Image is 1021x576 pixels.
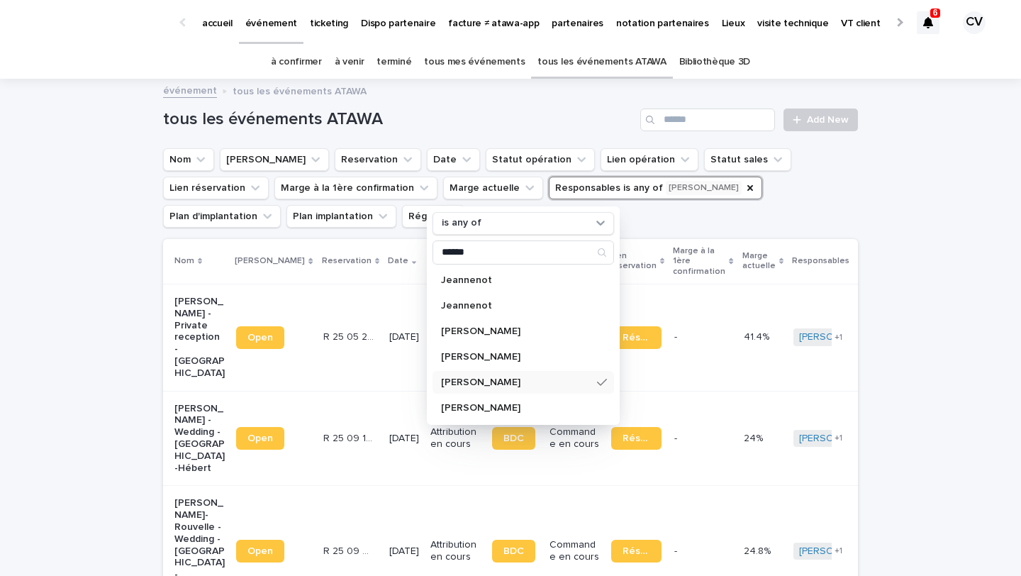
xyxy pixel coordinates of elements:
[611,427,662,450] a: Réservation
[623,433,650,443] span: Réservation
[163,82,217,98] a: événement
[236,427,284,450] a: Open
[163,109,635,130] h1: tous les événements ATAWA
[247,546,273,556] span: Open
[744,328,772,343] p: 41.4%
[443,177,543,199] button: Marge actuelle
[247,333,273,343] span: Open
[236,540,284,563] a: Open
[679,45,750,79] a: Bibliothèque 3D
[623,333,650,343] span: Réservation
[835,333,842,342] span: + 1
[674,430,680,445] p: -
[807,115,849,125] span: Add New
[674,328,680,343] p: -
[492,540,535,563] a: BDC
[601,148,698,171] button: Lien opération
[430,426,481,450] p: Attribution en cours
[28,9,166,37] img: Ls34BcGeRexTGTNfXpUC
[427,148,480,171] button: Date
[271,45,322,79] a: à confirmer
[376,45,411,79] a: terminé
[610,248,657,275] p: Lien réservation
[799,433,876,445] a: [PERSON_NAME]
[335,45,364,79] a: à venir
[742,248,776,275] p: Marge actuelle
[430,539,481,563] p: Attribution en cours
[236,326,284,349] a: Open
[537,45,666,79] a: tous les événements ATAWA
[286,205,396,228] button: Plan implantation
[963,11,986,34] div: CV
[799,331,876,343] a: [PERSON_NAME]
[441,301,591,311] p: Jeannenot
[322,253,372,269] p: Reservation
[402,205,464,228] button: Région
[441,352,591,362] p: [PERSON_NAME]
[235,253,305,269] p: [PERSON_NAME]
[274,177,437,199] button: Marge à la 1ère confirmation
[233,82,367,98] p: tous les événements ATAWA
[835,434,842,443] span: + 1
[744,430,766,445] p: 24%
[174,403,225,475] p: [PERSON_NAME] - Wedding - [GEOGRAPHIC_DATA]-Hébert
[492,427,535,450] a: BDC
[799,545,876,558] a: [PERSON_NAME]
[163,205,281,228] button: Plan d'implantation
[783,109,858,131] a: Add New
[549,426,600,450] p: Commande en cours
[549,177,762,199] button: Responsables
[441,326,591,336] p: [PERSON_NAME]
[389,331,419,343] p: [DATE]
[174,296,225,380] p: [PERSON_NAME] - Private reception - [GEOGRAPHIC_DATA]
[503,546,524,556] span: BDC
[335,148,421,171] button: Reservation
[611,540,662,563] a: Réservation
[917,11,939,34] div: 6
[174,253,194,269] p: Nom
[323,430,376,445] p: R 25 09 147
[220,148,329,171] button: Lien Stacker
[441,275,591,285] p: Jeannenot
[549,539,600,563] p: Commande en cours
[611,326,662,349] a: Réservation
[163,177,269,199] button: Lien réservation
[389,433,419,445] p: [DATE]
[858,248,917,275] p: Plan d'implantation
[442,217,481,229] p: is any of
[933,8,938,18] p: 6
[623,546,650,556] span: Réservation
[424,45,525,79] a: tous mes événements
[673,243,725,279] p: Marge à la 1ère confirmation
[433,240,614,265] div: Search
[247,433,273,443] span: Open
[704,148,791,171] button: Statut sales
[323,543,376,558] p: R 25 09 849
[323,328,376,343] p: R 25 05 263
[503,433,524,443] span: BDC
[486,148,595,171] button: Statut opération
[792,253,849,269] p: Responsables
[163,148,214,171] button: Nom
[388,253,408,269] p: Date
[433,241,613,264] input: Search
[441,403,591,413] p: [PERSON_NAME]
[389,545,419,558] p: [DATE]
[441,377,591,387] p: [PERSON_NAME]
[835,547,842,555] span: + 1
[744,543,774,558] p: 24.8%
[674,543,680,558] p: -
[640,109,775,131] input: Search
